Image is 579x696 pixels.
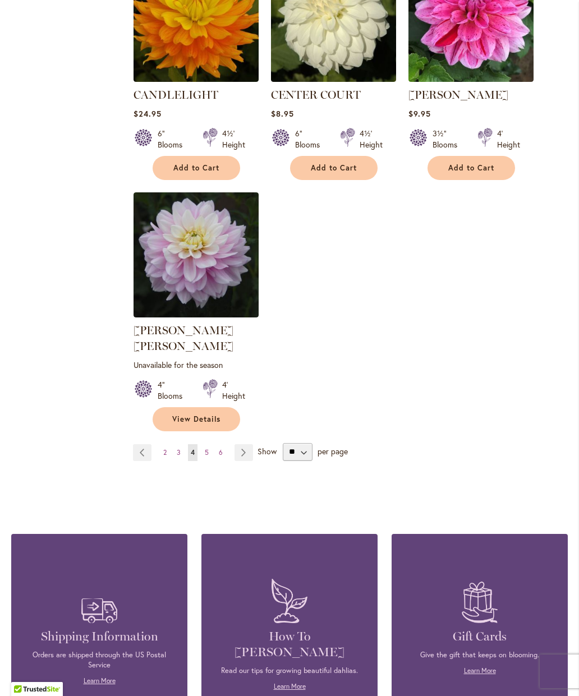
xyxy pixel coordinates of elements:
a: CENTER COURT [271,73,396,84]
span: Add to Cart [173,163,219,173]
a: 3 [174,444,183,461]
h4: How To [PERSON_NAME] [218,629,361,660]
span: View Details [172,414,220,424]
a: 2 [160,444,169,461]
div: 4½' Height [222,128,245,150]
p: Orders are shipped through the US Postal Service [28,650,171,670]
a: [PERSON_NAME] [PERSON_NAME] [134,324,233,353]
div: 4" Blooms [158,379,189,402]
a: Learn More [274,682,306,690]
span: 4 [191,448,195,457]
a: CHA CHING [408,73,534,84]
a: Learn More [84,676,116,685]
span: $9.95 [408,108,431,119]
div: 4½' Height [360,128,383,150]
h4: Shipping Information [28,629,171,644]
a: CENTER COURT [271,88,361,102]
button: Add to Cart [153,156,240,180]
h4: Gift Cards [408,629,551,644]
span: $24.95 [134,108,162,119]
iframe: Launch Accessibility Center [8,656,40,688]
div: 3½" Blooms [433,128,464,150]
button: Add to Cart [428,156,515,180]
span: Add to Cart [311,163,357,173]
p: Give the gift that keeps on blooming. [408,650,551,660]
span: per page [318,445,348,456]
a: 5 [202,444,212,461]
img: Charlotte Mae [134,192,259,317]
span: 3 [177,448,181,457]
button: Add to Cart [290,156,378,180]
a: CANDLELIGHT [134,88,218,102]
div: 6" Blooms [158,128,189,150]
p: Read our tips for growing beautiful dahlias. [218,666,361,676]
div: 6" Blooms [295,128,327,150]
span: 2 [163,448,167,457]
div: 4' Height [222,379,245,402]
a: View Details [153,407,240,431]
span: $8.95 [271,108,294,119]
p: Unavailable for the season [134,359,259,370]
span: 6 [219,448,223,457]
a: Learn More [464,666,496,675]
div: 4' Height [497,128,520,150]
span: Show [258,445,277,456]
a: CANDLELIGHT [134,73,259,84]
a: 6 [216,444,226,461]
a: Charlotte Mae [134,309,259,320]
span: Add to Cart [448,163,494,173]
a: [PERSON_NAME] [408,88,508,102]
span: 5 [205,448,209,457]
